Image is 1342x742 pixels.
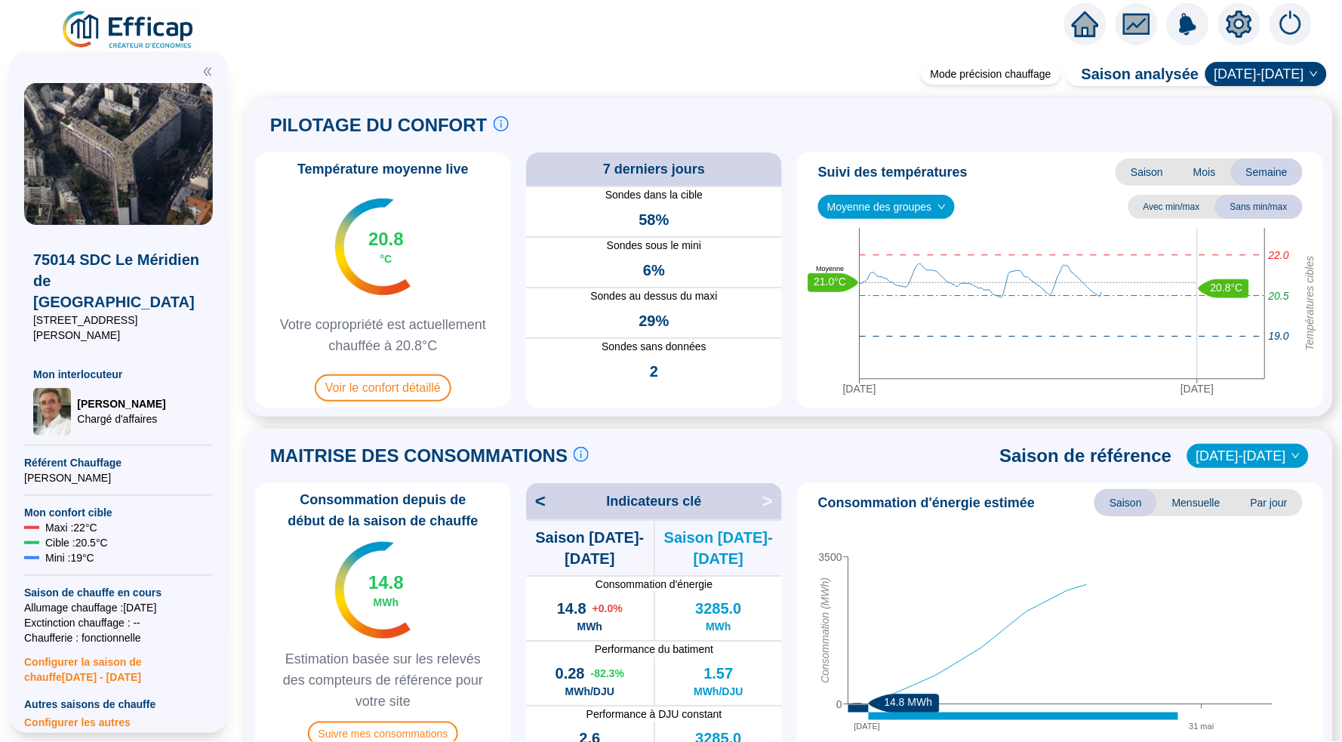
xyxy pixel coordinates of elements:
span: °C [380,251,392,266]
span: fund [1123,11,1150,38]
tspan: 20.5 [1268,290,1289,302]
tspan: [DATE] [1180,383,1214,395]
text: Moyenne [816,266,844,273]
span: MAITRISE DES CONSOMMATIONS [270,444,568,468]
span: Mini : 19 °C [45,550,94,565]
span: setting [1226,11,1253,38]
span: info-circle [494,116,509,131]
span: 29% [639,310,669,331]
span: Performance à DJU constant [526,707,782,722]
span: Voir le confort détaillé [315,374,451,402]
img: alerts [1167,3,1209,45]
span: 2016-2017 [1196,445,1300,467]
span: [PERSON_NAME] [77,396,165,411]
span: down [1291,451,1300,460]
span: -82.3 % [591,666,624,681]
span: Mensuelle [1157,489,1236,516]
span: Saison [DATE]-[DATE] [526,527,654,569]
span: 75014 SDC Le Méridien de [GEOGRAPHIC_DATA] [33,249,204,313]
span: Estimation basée sur les relevés des compteurs de référence pour votre site [261,648,505,712]
span: [STREET_ADDRESS][PERSON_NAME] [33,313,204,343]
span: 6% [643,260,665,281]
span: Allumage chauffage : [DATE] [24,600,213,615]
span: Sondes sous le mini [526,238,782,254]
span: down [1310,69,1319,79]
span: Sondes sans données [526,339,782,355]
span: Saison analysée [1067,63,1199,85]
img: indicateur températures [335,542,411,639]
div: Mode précision chauffage [922,63,1060,85]
span: Consommation depuis de début de la saison de chauffe [261,489,505,531]
span: Sondes au dessus du maxi [526,288,782,304]
text: 20.8°C [1211,282,1243,294]
span: Consommation d'énergie [526,577,782,592]
span: + 0.0 % [593,601,623,616]
span: Consommation d'énergie estimée [818,492,1035,513]
span: Sondes dans la cible [526,187,782,203]
tspan: Consommation (MWh) [820,578,832,684]
span: Mon interlocuteur [33,367,204,382]
span: Semaine [1231,159,1303,186]
tspan: 0 [836,698,842,710]
span: PILOTAGE DU CONFORT [270,113,488,137]
span: Avec min/max [1128,195,1215,219]
span: 7 derniers jours [603,159,705,180]
span: Moyenne des groupes [827,196,946,218]
tspan: 3500 [819,551,842,563]
span: Saison de référence [1000,444,1172,468]
span: 2025-2026 [1214,63,1318,85]
span: double-left [202,66,213,77]
span: Votre copropriété est actuellement chauffée à 20.8°C [261,314,505,356]
span: 1.57 [703,663,733,684]
text: 21.0°C [814,276,847,288]
span: Chaufferie : fonctionnelle [24,630,213,645]
span: [PERSON_NAME] [24,470,213,485]
span: Référent Chauffage [24,455,213,470]
span: home [1072,11,1099,38]
span: Saison [1116,159,1178,186]
span: Mon confort cible [24,505,213,520]
tspan: [DATE] [854,722,881,731]
span: < [526,489,546,513]
span: Cible : 20.5 °C [45,535,108,550]
span: Autres saisons de chauffe [24,697,213,712]
text: 14.8 MWh [885,697,933,709]
span: Indicateurs clé [606,491,701,512]
span: MWh/DJU [694,684,743,699]
span: Température moyenne live [288,159,478,180]
span: MWh [374,595,399,610]
span: Mois [1178,159,1231,186]
span: 14.8 [368,571,404,595]
span: 14.8 [557,598,586,619]
span: Sans min/max [1215,195,1303,219]
span: Saison [1094,489,1157,516]
span: Performance du batiment [526,642,782,657]
span: 58% [639,209,669,230]
span: > [762,489,782,513]
img: efficap energie logo [60,9,197,51]
tspan: 22.0 [1268,249,1289,261]
tspan: 31 mai [1190,722,1214,731]
span: 2 [650,361,658,382]
span: MWh [706,619,731,634]
span: Chargé d'affaires [77,411,165,426]
span: Maxi : 22 °C [45,520,97,535]
img: alerts [1270,3,1312,45]
span: Suivi des températures [818,162,968,183]
span: down [937,202,946,211]
span: Saison [DATE]-[DATE] [655,527,783,569]
tspan: [DATE] [843,383,876,395]
span: MWh/DJU [565,684,614,699]
span: MWh [577,619,602,634]
tspan: Températures cibles [1304,257,1316,352]
span: 0.28 [556,663,585,684]
span: 3285.0 [695,598,741,619]
span: info-circle [574,447,589,462]
img: Chargé d'affaires [33,388,71,436]
span: Exctinction chauffage : -- [24,615,213,630]
span: Par jour [1236,489,1303,516]
span: Saison de chauffe en cours [24,585,213,600]
span: 20.8 [368,227,404,251]
tspan: 19.0 [1269,331,1289,343]
span: Configurer la saison de chauffe [DATE] - [DATE] [24,645,213,685]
